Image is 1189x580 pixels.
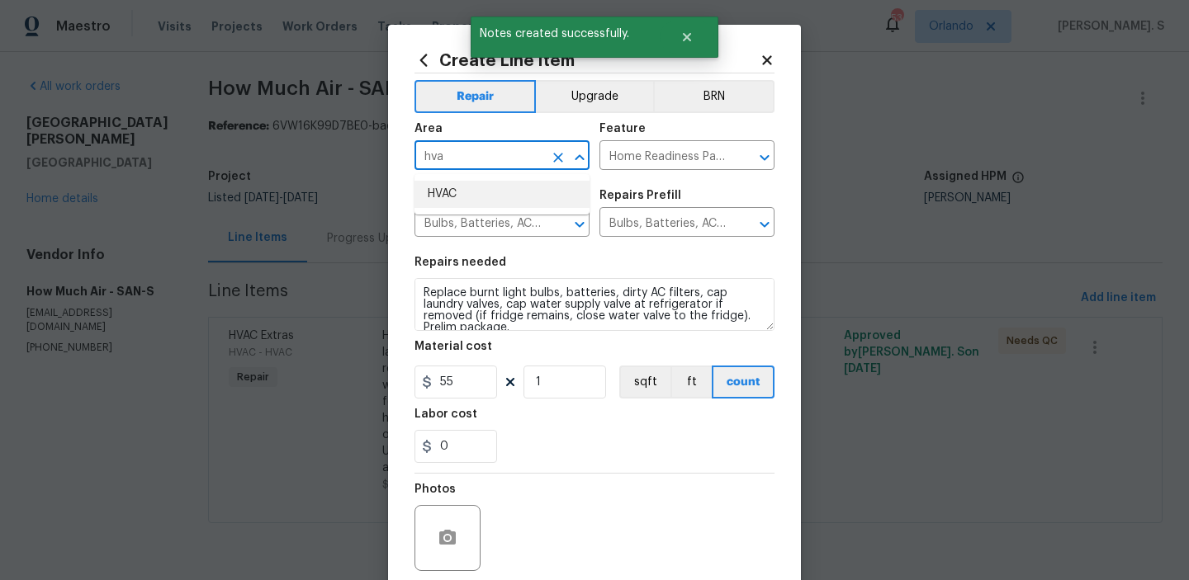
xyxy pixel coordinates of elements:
[599,190,681,201] h5: Repairs Prefill
[670,365,712,398] button: ft
[414,278,775,331] textarea: Replace burnt light bulbs, batteries, dirty AC filters, cap laundry valves, cap water supply valv...
[414,483,456,495] h5: Photos
[753,213,776,236] button: Open
[414,341,492,352] h5: Material cost
[753,146,776,169] button: Open
[414,51,760,69] h2: Create Line Item
[599,123,646,134] h5: Feature
[414,257,506,268] h5: Repairs needed
[619,365,670,398] button: sqft
[653,80,775,113] button: BRN
[414,80,536,113] button: Repair
[471,17,660,51] span: Notes created successfully.
[414,123,443,134] h5: Area
[414,408,477,420] h5: Labor cost
[414,181,590,208] li: HVAC
[536,80,654,113] button: Upgrade
[660,21,714,54] button: Close
[547,146,570,169] button: Clear
[568,146,591,169] button: Close
[568,213,591,236] button: Open
[712,365,775,398] button: count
